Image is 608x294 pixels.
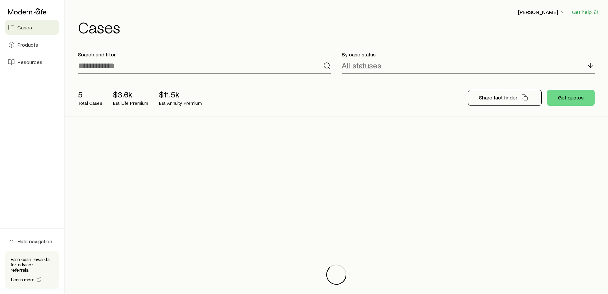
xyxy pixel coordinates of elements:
[342,61,381,70] p: All statuses
[5,55,59,69] a: Resources
[11,277,35,282] span: Learn more
[5,20,59,35] a: Cases
[17,41,38,48] span: Products
[479,94,517,101] p: Share fact finder
[547,90,595,106] button: Get quotes
[113,100,148,106] p: Est. Life Premium
[78,90,102,99] p: 5
[342,51,595,58] p: By case status
[5,251,59,289] div: Earn cash rewards for advisor referrals.Learn more
[159,90,202,99] p: $11.5k
[78,51,331,58] p: Search and filter
[5,234,59,249] button: Hide navigation
[468,90,542,106] button: Share fact finder
[159,100,202,106] p: Est. Annuity Premium
[11,257,53,273] p: Earn cash rewards for advisor referrals.
[5,37,59,52] a: Products
[17,59,42,65] span: Resources
[572,8,600,16] button: Get help
[17,24,32,31] span: Cases
[113,90,148,99] p: $3.6k
[518,9,566,15] p: [PERSON_NAME]
[518,8,566,16] button: [PERSON_NAME]
[78,100,102,106] p: Total Cases
[17,238,52,245] span: Hide navigation
[78,19,600,35] h1: Cases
